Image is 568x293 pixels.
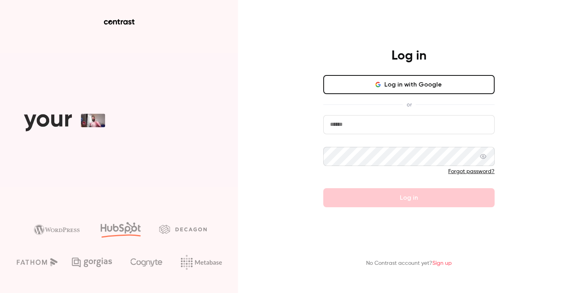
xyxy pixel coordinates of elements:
[159,225,207,233] img: decagon
[432,260,452,266] a: Sign up
[391,48,426,64] h4: Log in
[403,100,416,109] span: or
[366,259,452,268] p: No Contrast account yet?
[448,169,495,174] a: Forgot password?
[323,75,495,94] button: Log in with Google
